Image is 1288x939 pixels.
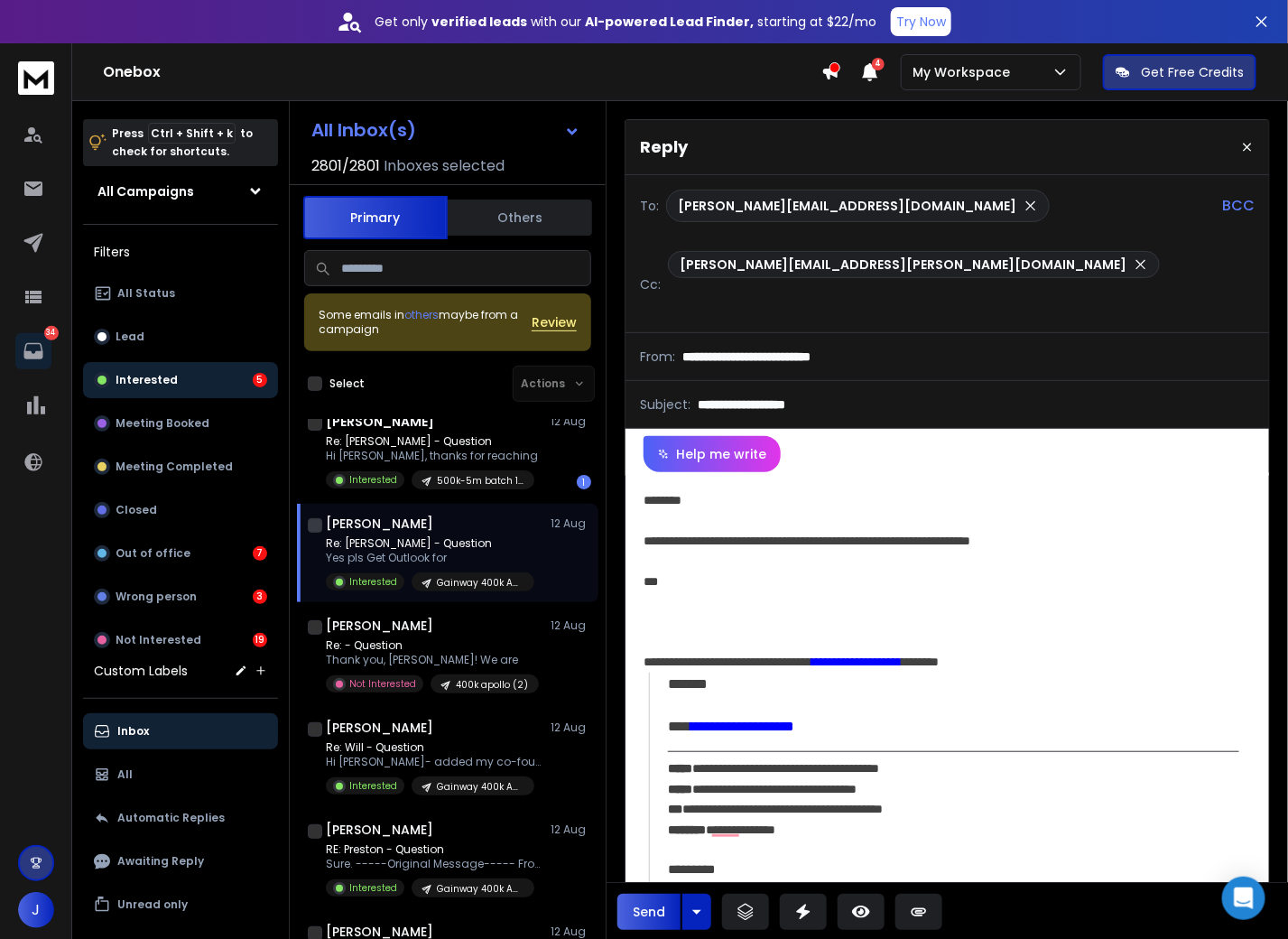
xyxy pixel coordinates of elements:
p: Reply [640,135,688,160]
button: Others [448,198,592,237]
h3: Custom Labels [94,662,188,680]
p: Meeting Completed [116,460,233,474]
span: Ctrl + Shift + k [148,123,236,144]
p: 12 Aug [551,516,591,531]
strong: AI-powered Lead Finder, [585,13,754,31]
p: Re: [PERSON_NAME] - Question [326,536,534,551]
p: Not Interested [349,677,416,691]
span: 4 [872,58,885,70]
button: Wrong person3 [83,579,278,615]
button: Closed [83,492,278,528]
p: All [117,767,133,782]
h1: [PERSON_NAME] [326,719,433,737]
p: Closed [116,503,157,517]
p: Awaiting Reply [117,854,204,869]
h1: All Inbox(s) [311,121,416,139]
p: [PERSON_NAME][EMAIL_ADDRESS][PERSON_NAME][DOMAIN_NAME] [680,256,1126,274]
p: Subject: [640,395,690,414]
button: J [18,892,54,928]
button: Not Interested19 [83,622,278,658]
p: Gainway 400k Apollo (3) --- Re-run [437,882,524,896]
p: Interested [349,881,397,895]
p: [PERSON_NAME][EMAIL_ADDRESS][DOMAIN_NAME] [678,197,1016,215]
div: 19 [253,633,267,647]
a: 34 [15,333,51,369]
p: Gainway 400k Apollo (3) --- Re-run [437,576,524,590]
p: Press to check for shortcuts. [112,125,253,161]
p: 500k-5m batch 10 -- rerun [437,474,524,488]
p: Gainway 400k Apollo (1) --- Re-run [437,780,524,794]
p: 12 Aug [551,823,591,837]
p: 12 Aug [551,618,591,633]
p: Try Now [896,13,946,31]
div: Some emails in maybe from a campaign [319,308,532,337]
p: Sure. -----Original Message----- From: [PERSON_NAME] [326,857,542,871]
button: Meeting Booked [83,405,278,442]
p: Interested [349,473,397,487]
button: Inbox [83,713,278,749]
p: Cc: [640,275,661,293]
p: Meeting Booked [116,416,209,431]
label: Select [329,377,365,391]
button: All Campaigns [83,173,278,209]
h1: [PERSON_NAME] [326,515,433,533]
p: 12 Aug [551,721,591,735]
div: 7 [253,546,267,561]
strong: verified leads [431,13,527,31]
span: others [404,307,439,322]
button: All [83,757,278,793]
p: Interested [349,779,397,793]
p: Out of office [116,546,190,561]
div: 5 [253,373,267,387]
p: Inbox [117,724,149,739]
button: Send [617,894,681,930]
img: logo [18,61,54,95]
button: Unread only [83,887,278,923]
button: Out of office7 [83,535,278,572]
h1: [PERSON_NAME] [326,617,433,635]
p: 12 Aug [551,414,591,429]
button: Try Now [891,7,951,36]
p: Re: Will - Question [326,740,542,755]
p: 400k apollo (2) [456,678,528,692]
p: My Workspace [913,63,1017,81]
p: Get Free Credits [1141,63,1244,81]
p: Hi [PERSON_NAME], thanks for reaching [326,449,538,463]
p: Unread only [117,897,188,912]
button: Automatic Replies [83,800,278,836]
button: Lead [83,319,278,355]
button: Help me write [644,436,781,472]
p: Hi [PERSON_NAME]- added my co-founder [326,755,542,769]
p: BCC [1222,195,1255,217]
h1: [PERSON_NAME] [326,413,434,431]
p: To: [640,197,659,215]
p: Yes pls Get Outlook for [326,551,534,565]
p: Get only with our starting at $22/mo [375,13,876,31]
p: From: [640,348,675,366]
p: Re: - Question [326,638,539,653]
p: Automatic Replies [117,811,225,825]
div: 1 [577,475,591,489]
p: Thank you, [PERSON_NAME]! We are [326,653,539,667]
p: 12 Aug [551,925,591,939]
p: Wrong person [116,590,197,604]
h3: Filters [83,239,278,265]
h3: Inboxes selected [384,155,505,177]
button: Review [532,313,577,331]
button: Primary [303,196,448,239]
span: 2801 / 2801 [311,155,380,177]
div: Open Intercom Messenger [1222,877,1265,920]
div: 3 [253,590,267,604]
h1: Onebox [103,61,821,83]
p: Lead [116,330,144,344]
p: Interested [116,373,178,387]
h1: All Campaigns [97,182,194,200]
button: All Status [83,275,278,311]
p: Interested [349,575,397,589]
button: Awaiting Reply [83,843,278,879]
button: All Inbox(s) [297,112,595,148]
p: All Status [117,286,175,301]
